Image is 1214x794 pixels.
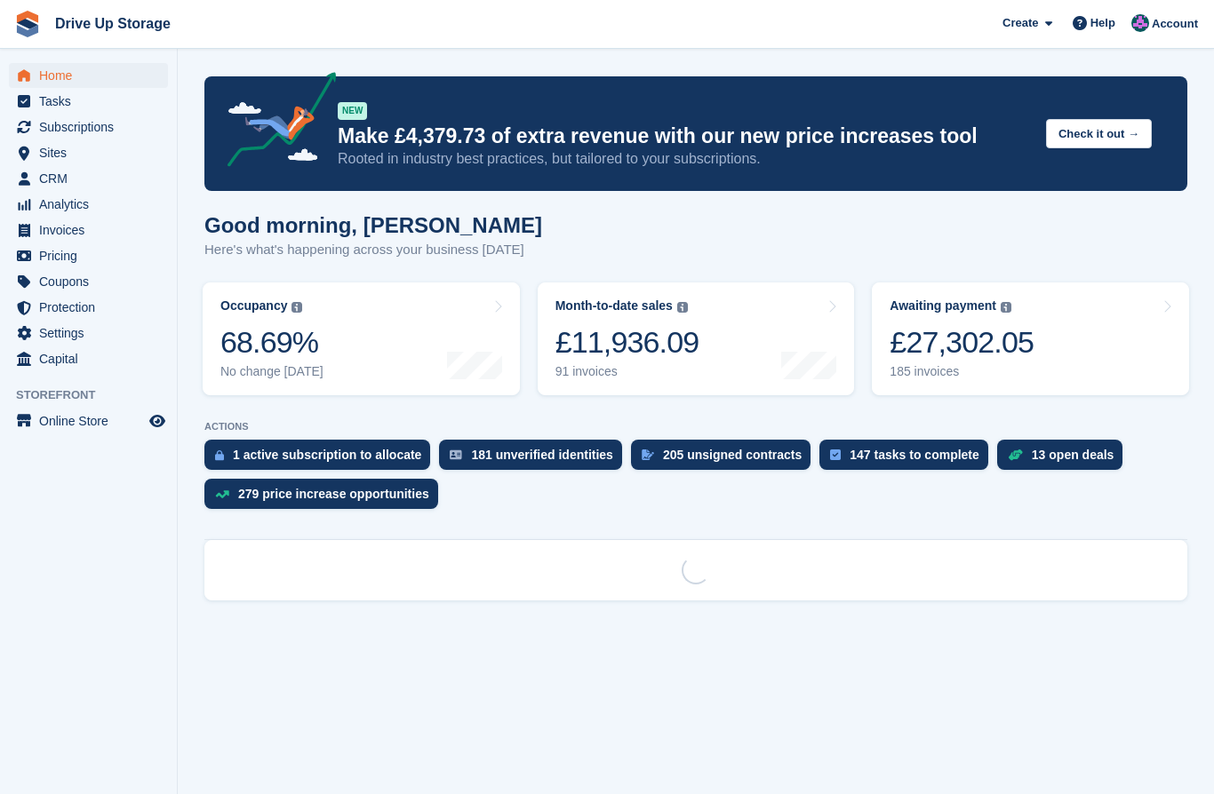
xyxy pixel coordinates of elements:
[439,440,631,479] a: 181 unverified identities
[238,487,429,501] div: 279 price increase opportunities
[39,192,146,217] span: Analytics
[9,192,168,217] a: menu
[9,321,168,345] a: menu
[9,115,168,139] a: menu
[1002,14,1038,32] span: Create
[9,243,168,268] a: menu
[663,448,802,462] div: 205 unsigned contracts
[215,449,224,461] img: active_subscription_to_allocate_icon-d502201f5373d7db506a760aba3b589e785aa758c864c3986d89f69b8ff3...
[39,269,146,294] span: Coupons
[538,282,855,395] a: Month-to-date sales £11,936.09 91 invoices
[642,449,654,460] img: contract_signature_icon-13c848040528278c33f63329250d36e43548de30e8caae1d1a13099fd9432cc5.svg
[9,140,168,165] a: menu
[9,89,168,114] a: menu
[850,448,979,462] div: 147 tasks to complete
[890,364,1034,379] div: 185 invoices
[220,364,323,379] div: No change [DATE]
[555,298,673,314] div: Month-to-date sales
[233,448,421,462] div: 1 active subscription to allocate
[1090,14,1115,32] span: Help
[338,123,1032,149] p: Make £4,379.73 of extra revenue with our new price increases tool
[555,324,699,361] div: £11,936.09
[203,282,520,395] a: Occupancy 68.69% No change [DATE]
[631,440,819,479] a: 205 unsigned contracts
[39,346,146,371] span: Capital
[1001,302,1011,313] img: icon-info-grey-7440780725fd019a000dd9b08b2336e03edf1995a4989e88bcd33f0948082b44.svg
[292,302,302,313] img: icon-info-grey-7440780725fd019a000dd9b08b2336e03edf1995a4989e88bcd33f0948082b44.svg
[450,449,462,460] img: verify_identity-adf6edd0f0f0b5bbfe63781bf79b02c33cf7c696d77639b501bdc392416b5a36.svg
[204,479,447,518] a: 279 price increase opportunities
[48,9,178,38] a: Drive Up Storage
[39,63,146,88] span: Home
[1152,15,1198,33] span: Account
[9,218,168,242] a: menu
[890,298,996,314] div: Awaiting payment
[338,149,1032,169] p: Rooted in industry best practices, but tailored to your subscriptions.
[1131,14,1149,32] img: Andy
[147,410,168,432] a: Preview store
[39,166,146,191] span: CRM
[677,302,688,313] img: icon-info-grey-7440780725fd019a000dd9b08b2336e03edf1995a4989e88bcd33f0948082b44.svg
[39,218,146,242] span: Invoices
[1008,449,1023,461] img: deal-1b604bf984904fb50ccaf53a9ad4b4a5d6e5aea283cecdc64d6e3604feb123c2.svg
[39,140,146,165] span: Sites
[220,298,287,314] div: Occupancy
[204,440,439,479] a: 1 active subscription to allocate
[39,243,146,268] span: Pricing
[997,440,1132,479] a: 13 open deals
[9,409,168,433] a: menu
[9,63,168,88] a: menu
[555,364,699,379] div: 91 invoices
[9,346,168,371] a: menu
[204,240,542,260] p: Here's what's happening across your business [DATE]
[220,324,323,361] div: 68.69%
[9,166,168,191] a: menu
[819,440,997,479] a: 147 tasks to complete
[39,409,146,433] span: Online Store
[9,295,168,320] a: menu
[338,102,367,120] div: NEW
[890,324,1034,361] div: £27,302.05
[39,115,146,139] span: Subscriptions
[39,321,146,345] span: Settings
[1032,448,1114,462] div: 13 open deals
[39,295,146,320] span: Protection
[16,386,177,404] span: Storefront
[14,11,41,37] img: stora-icon-8386f47178a22dfd0bd8f6a31ec36ba5ce8667c1dd55bd0f319d3a0aa187defe.svg
[204,213,542,237] h1: Good morning, [PERSON_NAME]
[830,449,841,460] img: task-75834270c22a3079a89374b754ae025e5fb1db73e45f91037f5363f120a921f8.svg
[39,89,146,114] span: Tasks
[872,282,1189,395] a: Awaiting payment £27,302.05 185 invoices
[9,269,168,294] a: menu
[471,448,613,462] div: 181 unverified identities
[215,490,229,498] img: price_increase_opportunities-93ffe204e8149a01c8c9dc8f82e8f89637d9d84a8eef4429ea346261dce0b2c0.svg
[204,421,1187,433] p: ACTIONS
[1046,119,1152,148] button: Check it out →
[212,72,337,173] img: price-adjustments-announcement-icon-8257ccfd72463d97f412b2fc003d46551f7dbcb40ab6d574587a9cd5c0d94...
